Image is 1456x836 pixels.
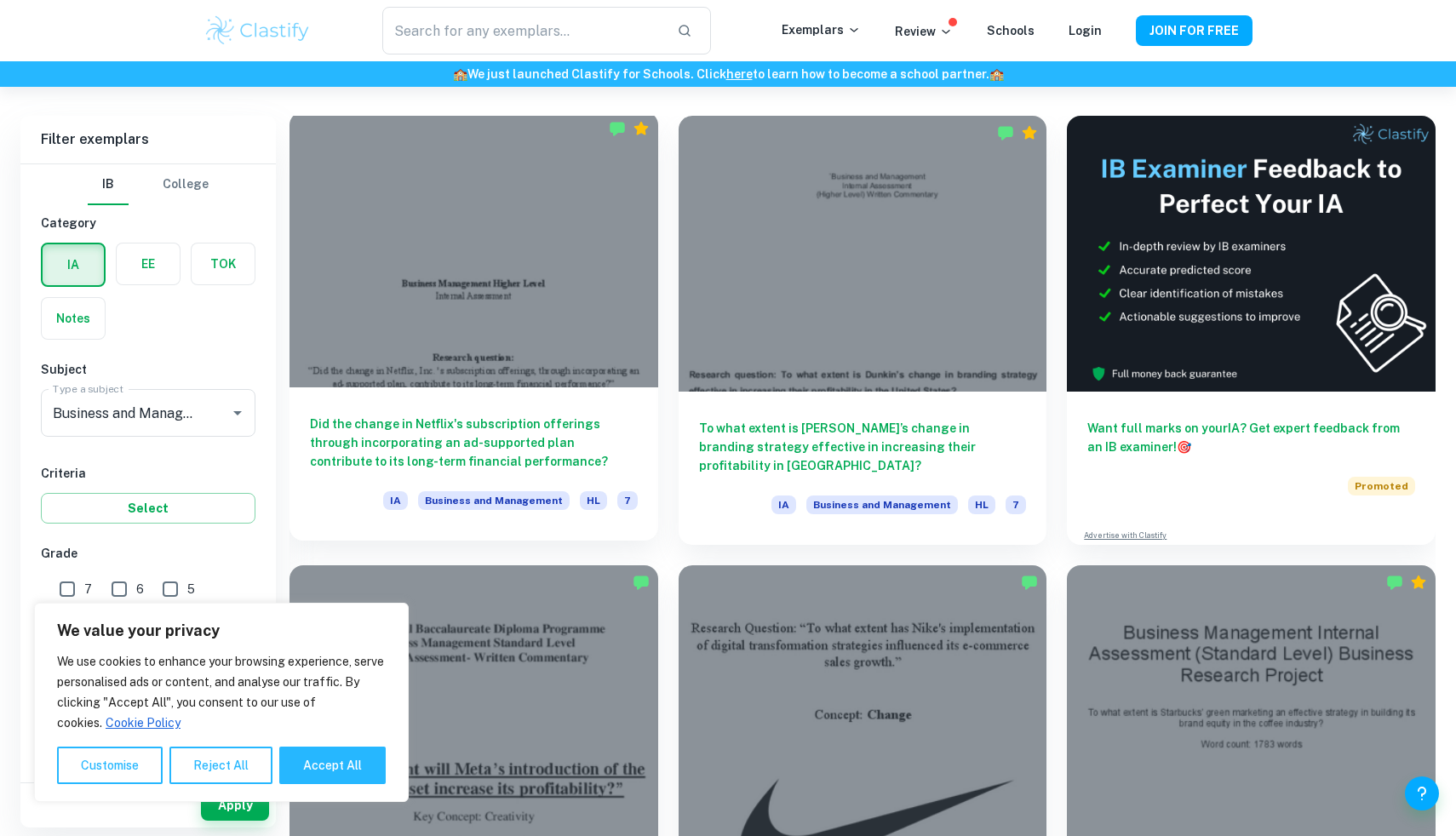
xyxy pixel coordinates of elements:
button: Notes [42,298,105,339]
span: 6 [136,580,144,598]
p: We value your privacy [57,621,386,641]
div: We value your privacy [34,603,409,802]
h6: Did the change in Netflix's subscription offerings through incorporating an ad-supported plan con... [310,415,638,471]
h6: We just launched Clastify for Schools. Click to learn how to become a school partner. [3,65,1453,83]
button: JOIN FOR FREE [1136,15,1253,46]
img: Marked [1021,574,1038,591]
button: TOK [192,243,255,284]
img: Marked [1386,574,1403,591]
button: Open [226,401,249,425]
h6: To what extent is [PERSON_NAME]’s change in branding strategy effective in increasing their profi... [699,419,1027,475]
span: 🏫 [989,67,1004,81]
span: Business and Management [418,491,570,510]
h6: Filter exemplars [20,116,276,163]
p: Review [895,22,953,41]
p: We use cookies to enhance your browsing experience, serve personalised ads or content, and analys... [57,651,386,733]
span: 7 [1006,495,1026,514]
img: Thumbnail [1067,116,1436,392]
img: Marked [609,120,626,137]
div: Premium [1410,574,1427,591]
img: Clastify logo [203,14,312,48]
p: Exemplars [782,20,861,39]
button: IA [43,244,104,285]
button: EE [117,243,180,284]
a: Want full marks on yourIA? Get expert feedback from an IB examiner!PromotedAdvertise with Clastify [1067,116,1436,545]
div: Filter type choice [88,164,209,205]
h6: Grade [41,544,255,563]
button: Apply [201,790,269,821]
button: Reject All [169,747,272,784]
h6: Subject [41,360,255,379]
span: IA [383,491,408,510]
a: Did the change in Netflix's subscription offerings through incorporating an ad-supported plan con... [289,116,658,545]
img: Marked [633,574,650,591]
label: Type a subject [53,381,123,396]
button: College [163,164,209,205]
button: Accept All [279,747,386,784]
span: Promoted [1348,477,1415,495]
a: Cookie Policy [105,715,181,730]
div: Premium [633,120,650,137]
h6: Want full marks on your IA ? Get expert feedback from an IB examiner! [1087,419,1415,456]
a: To what extent is [PERSON_NAME]’s change in branding strategy effective in increasing their profi... [679,116,1047,545]
span: 🏫 [453,67,467,81]
button: Customise [57,747,163,784]
h6: Criteria [41,464,255,483]
span: HL [968,495,995,514]
span: Business and Management [806,495,958,514]
span: 7 [617,491,638,510]
a: Login [1069,24,1102,37]
a: Advertise with Clastify [1084,530,1167,541]
a: Schools [987,24,1035,37]
input: Search for any exemplars... [382,7,663,54]
span: 5 [187,580,195,598]
img: Marked [997,124,1014,141]
span: HL [580,491,607,510]
button: Select [41,493,255,524]
span: 🎯 [1177,440,1191,454]
button: IB [88,164,129,205]
button: Help and Feedback [1405,776,1439,810]
span: IA [771,495,796,514]
a: here [726,67,753,81]
h6: Category [41,214,255,232]
span: 7 [84,580,92,598]
div: Premium [1021,124,1038,141]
